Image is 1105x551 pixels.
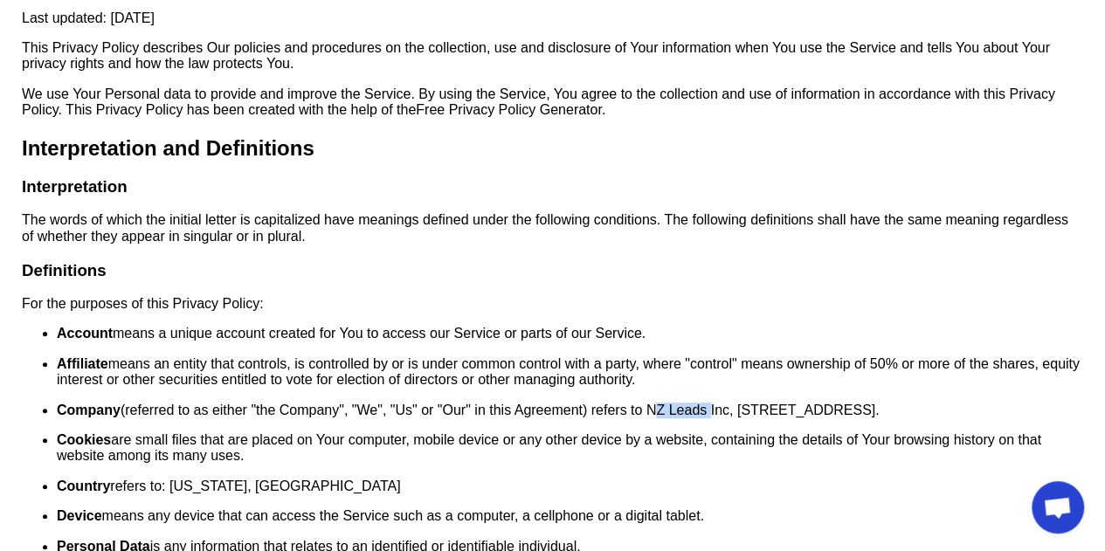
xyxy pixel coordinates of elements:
p: means a unique account created for You to access our Service or parts of our Service. [57,326,1083,341]
p: (referred to as either "the Company", "We", "Us" or "Our" in this Agreement) refers to NZ Leads I... [57,403,1083,418]
strong: Device [57,508,102,523]
strong: Cookies [57,432,111,447]
p: means any device that can access the Service such as a computer, a cellphone or a digital tablet. [57,508,1083,524]
h3: Definitions [22,261,1083,280]
p: means an entity that controls, is controlled by or is under common control with a party, where "c... [57,356,1083,389]
p: This Privacy Policy describes Our policies and procedures on the collection, use and disclosure o... [22,40,1083,72]
p: refers to: [US_STATE], [GEOGRAPHIC_DATA] [57,479,1083,494]
p: The words of which the initial letter is capitalized have meanings defined under the following co... [22,212,1083,245]
a: Free Privacy Policy Generator [416,102,602,117]
strong: Company [57,403,121,417]
strong: Country [57,479,110,493]
p: For the purposes of this Privacy Policy: [22,296,1083,312]
strong: Account [57,326,113,341]
p: We use Your Personal data to provide and improve the Service. By using the Service, You agree to ... [22,86,1083,119]
h3: Interpretation [22,177,1083,196]
p: are small files that are placed on Your computer, mobile device or any other device by a website,... [57,432,1083,465]
p: Last updated: [DATE] [22,10,1083,26]
h2: Interpretation and Definitions [22,136,1083,161]
strong: Affiliate [57,356,108,371]
div: Open chat [1032,481,1084,534]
